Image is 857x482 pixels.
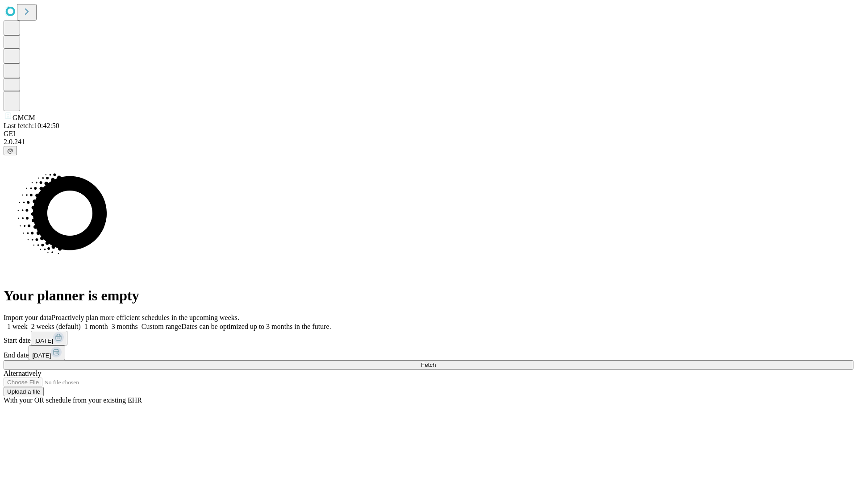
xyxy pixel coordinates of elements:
[4,122,59,129] span: Last fetch: 10:42:50
[12,114,35,121] span: GMCM
[4,331,853,345] div: Start date
[32,352,51,359] span: [DATE]
[4,360,853,370] button: Fetch
[29,345,65,360] button: [DATE]
[7,323,28,330] span: 1 week
[4,146,17,155] button: @
[84,323,108,330] span: 1 month
[7,147,13,154] span: @
[4,345,853,360] div: End date
[52,314,239,321] span: Proactively plan more efficient schedules in the upcoming weeks.
[4,130,853,138] div: GEI
[31,331,67,345] button: [DATE]
[4,138,853,146] div: 2.0.241
[34,337,53,344] span: [DATE]
[112,323,138,330] span: 3 months
[4,370,41,377] span: Alternatively
[181,323,331,330] span: Dates can be optimized up to 3 months in the future.
[4,396,142,404] span: With your OR schedule from your existing EHR
[31,323,81,330] span: 2 weeks (default)
[421,361,436,368] span: Fetch
[4,314,52,321] span: Import your data
[141,323,181,330] span: Custom range
[4,387,44,396] button: Upload a file
[4,287,853,304] h1: Your planner is empty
